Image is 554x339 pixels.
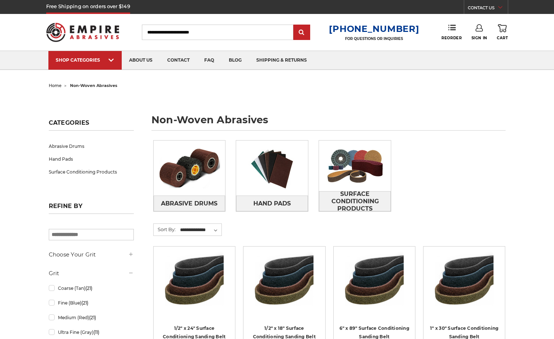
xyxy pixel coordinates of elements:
[122,51,160,70] a: about us
[161,197,217,210] span: Abrasive Drums
[339,252,410,323] a: 6"x89" Surface Conditioning Sanding Belts
[49,119,134,131] h5: Categories
[49,282,134,295] a: Coarse (Tan)(21)
[255,252,313,310] img: Surface Conditioning Sanding Belts
[253,197,291,210] span: Hand Pads
[151,115,506,131] h1: non-woven abrasives
[472,36,487,40] span: Sign In
[236,196,308,211] a: Hand Pads
[154,224,176,235] label: Sort By:
[49,311,134,324] a: Medium (Red)(21)
[160,51,197,70] a: contact
[165,252,224,310] img: Surface Conditioning Sanding Belts
[441,36,462,40] span: Reorder
[56,57,114,63] div: SHOP CATEGORIES
[249,51,314,70] a: shipping & returns
[154,196,225,211] a: Abrasive Drums
[49,203,134,214] h5: Refine by
[85,285,92,291] span: (21)
[81,300,88,306] span: (21)
[49,140,134,153] a: Abrasive Drums
[70,83,117,88] span: non-woven abrasives
[89,315,96,320] span: (21)
[49,250,134,259] h5: Choose Your Grit
[49,153,134,165] a: Hand Pads
[319,188,390,215] span: Surface Conditioning Products
[197,51,221,70] a: faq
[441,24,462,40] a: Reorder
[435,252,494,310] img: 1"x30" Surface Conditioning Sanding Belts
[46,18,120,47] img: Empire Abrasives
[319,191,391,211] a: Surface Conditioning Products
[179,225,221,236] select: Sort By:
[497,36,508,40] span: Cart
[429,252,500,323] a: 1"x30" Surface Conditioning Sanding Belts
[93,329,99,335] span: (11)
[49,165,134,178] a: Surface Conditioning Products
[468,4,508,14] a: CONTACT US
[49,296,134,309] a: Fine (Blue)(21)
[221,51,249,70] a: blog
[329,36,419,41] p: FOR QUESTIONS OR INQUIRIES
[49,269,134,278] h5: Grit
[236,141,308,196] img: Hand Pads
[294,25,309,40] input: Submit
[154,143,225,193] img: Abrasive Drums
[345,252,404,310] img: 6"x89" Surface Conditioning Sanding Belts
[319,141,391,191] img: Surface Conditioning Products
[49,83,62,88] a: home
[159,252,230,323] a: Surface Conditioning Sanding Belts
[329,23,419,34] a: [PHONE_NUMBER]
[497,24,508,40] a: Cart
[249,252,320,323] a: Surface Conditioning Sanding Belts
[49,326,134,339] a: Ultra Fine (Gray)(11)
